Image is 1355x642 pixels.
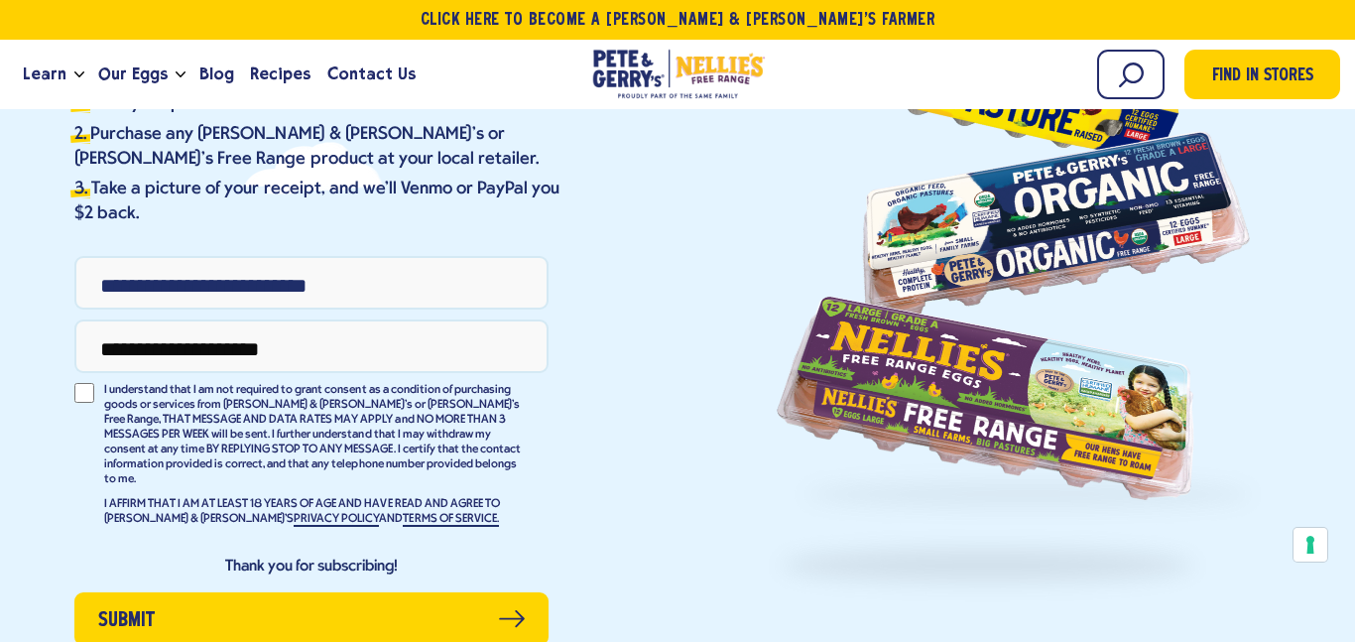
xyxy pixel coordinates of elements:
[1293,528,1327,562] button: Your consent preferences for tracking technologies
[176,71,185,78] button: Open the dropdown menu for Our Eggs
[1184,50,1340,99] a: Find in Stores
[319,48,424,101] a: Contact Us
[74,177,566,226] li: Take a picture of your receipt, and we'll Venmo or PayPal you $2 back.
[199,62,234,86] span: Blog
[74,383,94,403] input: I understand that I am not required to grant consent as a condition of purchasing goods or servic...
[90,48,176,101] a: Our Eggs
[74,71,84,78] button: Open the dropdown menu for Learn
[104,383,521,487] p: I understand that I am not required to grant consent as a condition of purchasing goods or servic...
[15,48,74,101] a: Learn
[327,62,416,86] span: Contact Us
[1212,64,1313,90] span: Find in Stores
[403,513,498,527] a: TERMS OF SERVICE.
[23,62,66,86] span: Learn
[98,62,168,86] span: Our Eggs
[104,497,521,527] p: I AFFIRM THAT I AM AT LEAST 18 YEARS OF AGE AND HAVE READ AND AGREE TO [PERSON_NAME] & [PERSON_NA...
[242,48,318,101] a: Recipes
[191,48,242,101] a: Blog
[74,557,549,577] div: Thank you for subscribing!
[250,62,310,86] span: Recipes
[1097,50,1165,99] input: Search
[294,513,379,527] a: PRIVACY POLICY
[74,122,566,172] li: Purchase any [PERSON_NAME] & [PERSON_NAME]’s or [PERSON_NAME]'s Free Range product at your local ...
